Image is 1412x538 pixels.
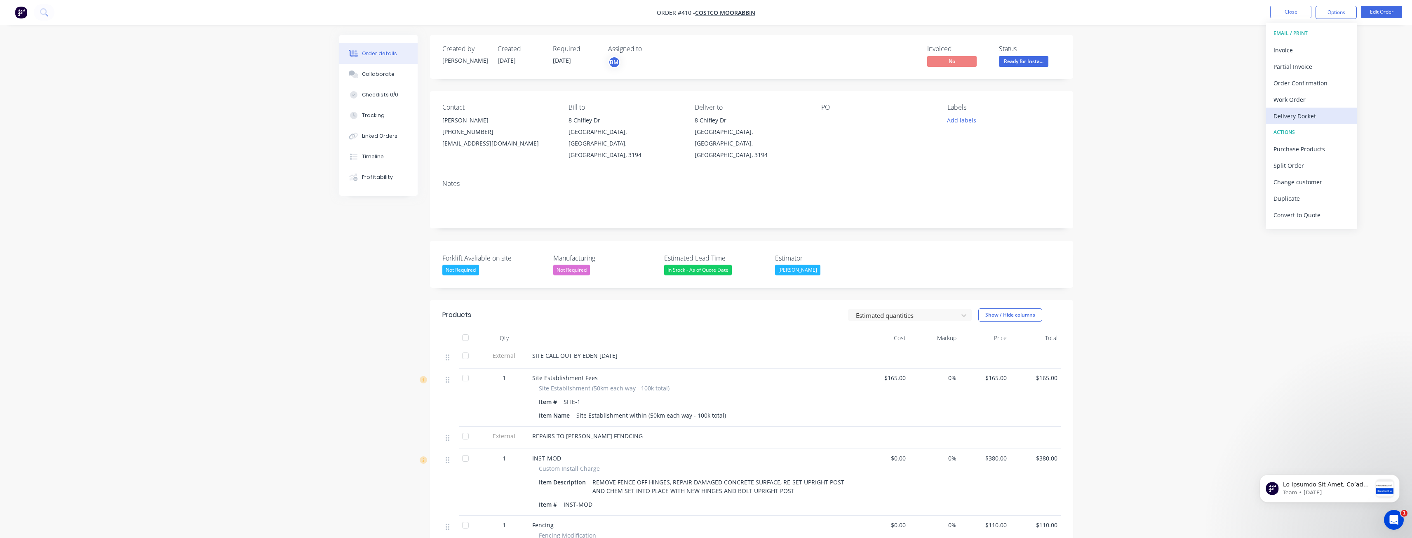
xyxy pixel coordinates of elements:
[1247,458,1412,516] iframe: Intercom notifications message
[362,174,393,181] div: Profitability
[569,115,681,126] div: 8 Chifley Dr
[821,103,934,111] div: PO
[539,384,670,392] span: Site Establishment (50km each way - 100k total)
[479,330,529,346] div: Qty
[1384,510,1404,530] iframe: Intercom live chat
[1361,6,1402,18] button: Edit Order
[362,70,395,78] div: Collaborate
[553,253,656,263] label: Manufacturing
[912,454,956,463] span: 0%
[927,56,977,66] span: No
[1273,77,1349,89] div: Order Confirmation
[36,23,124,497] span: Lo Ipsumdo Sit Amet, Co’ad elitse doe temp incididu utlabor etdolorem al enim admi veniamqu nos e...
[539,464,600,473] span: Custom Install Charge
[1316,6,1357,19] button: Options
[1273,160,1349,172] div: Split Order
[589,476,849,497] div: REMOVE FENCE OFF HINGES, REPAIR DAMAGED CONCRETE SURFACE, RE-SET UPRIGHT POST AND CHEM SET INTO P...
[503,454,506,463] span: 1
[1273,110,1349,122] div: Delivery Docket
[442,103,555,111] div: Contact
[483,351,526,360] span: External
[539,409,573,421] div: Item Name
[859,330,909,346] div: Cost
[695,103,808,111] div: Deliver to
[569,115,681,161] div: 8 Chifley Dr[GEOGRAPHIC_DATA], [GEOGRAPHIC_DATA], [GEOGRAPHIC_DATA], 3194
[569,103,681,111] div: Bill to
[553,265,590,275] div: Not Required
[339,85,418,105] button: Checklists 0/0
[442,115,555,126] div: [PERSON_NAME]
[1010,330,1061,346] div: Total
[1273,44,1349,56] div: Invoice
[608,45,691,53] div: Assigned to
[999,56,1048,68] button: Ready for Insta...
[560,396,584,408] div: SITE-1
[339,146,418,167] button: Timeline
[695,115,808,161] div: 8 Chifley Dr[GEOGRAPHIC_DATA], [GEOGRAPHIC_DATA], [GEOGRAPHIC_DATA], 3194
[442,310,471,320] div: Products
[775,253,878,263] label: Estimator
[978,308,1042,322] button: Show / Hide columns
[442,138,555,149] div: [EMAIL_ADDRESS][DOMAIN_NAME]
[339,64,418,85] button: Collaborate
[927,45,989,53] div: Invoiced
[695,115,808,126] div: 8 Chifley Dr
[15,6,27,19] img: Factory
[503,374,506,382] span: 1
[442,126,555,138] div: [PHONE_NUMBER]
[1273,94,1349,106] div: Work Order
[442,253,545,263] label: Forklift Avaliable on site
[36,31,125,38] p: Message from Team, sent 1w ago
[560,498,596,510] div: INST-MOD
[1273,193,1349,204] div: Duplicate
[339,126,418,146] button: Linked Orders
[695,126,808,161] div: [GEOGRAPHIC_DATA], [GEOGRAPHIC_DATA], [GEOGRAPHIC_DATA], 3194
[912,521,956,529] span: 0%
[963,521,1007,529] span: $110.00
[1013,374,1057,382] span: $165.00
[483,432,526,440] span: External
[532,432,643,440] span: REPAIRS TO [PERSON_NAME] FENDCING
[1273,176,1349,188] div: Change customer
[339,105,418,126] button: Tracking
[963,454,1007,463] span: $380.00
[362,50,397,57] div: Order details
[1401,510,1407,517] span: 1
[362,112,385,119] div: Tracking
[775,265,820,275] div: [PERSON_NAME]
[532,454,561,462] span: INST-MOD
[695,9,755,16] a: Costco Moorabbin
[912,374,956,382] span: 0%
[442,56,488,65] div: [PERSON_NAME]
[943,115,981,126] button: Add labels
[664,253,767,263] label: Estimated Lead Time
[909,330,960,346] div: Markup
[1273,143,1349,155] div: Purchase Products
[1013,521,1057,529] span: $110.00
[999,45,1061,53] div: Status
[532,352,618,359] span: SITE CALL OUT BY EDEN [DATE]
[362,153,384,160] div: Timeline
[999,56,1048,66] span: Ready for Insta...
[608,56,620,68] button: BM
[1273,127,1349,138] div: ACTIONS
[532,374,598,382] span: Site Establishment Fees
[532,521,554,529] span: Fencing
[664,265,732,275] div: In Stock - As of Quote Date
[862,374,906,382] span: $165.00
[539,396,560,408] div: Item #
[442,265,479,275] div: Not Required
[963,374,1007,382] span: $165.00
[553,45,598,53] div: Required
[569,126,681,161] div: [GEOGRAPHIC_DATA], [GEOGRAPHIC_DATA], [GEOGRAPHIC_DATA], 3194
[339,167,418,188] button: Profitability
[862,454,906,463] span: $0.00
[442,115,555,149] div: [PERSON_NAME][PHONE_NUMBER][EMAIL_ADDRESS][DOMAIN_NAME]
[1270,6,1311,18] button: Close
[1013,454,1057,463] span: $380.00
[442,180,1061,188] div: Notes
[362,91,398,99] div: Checklists 0/0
